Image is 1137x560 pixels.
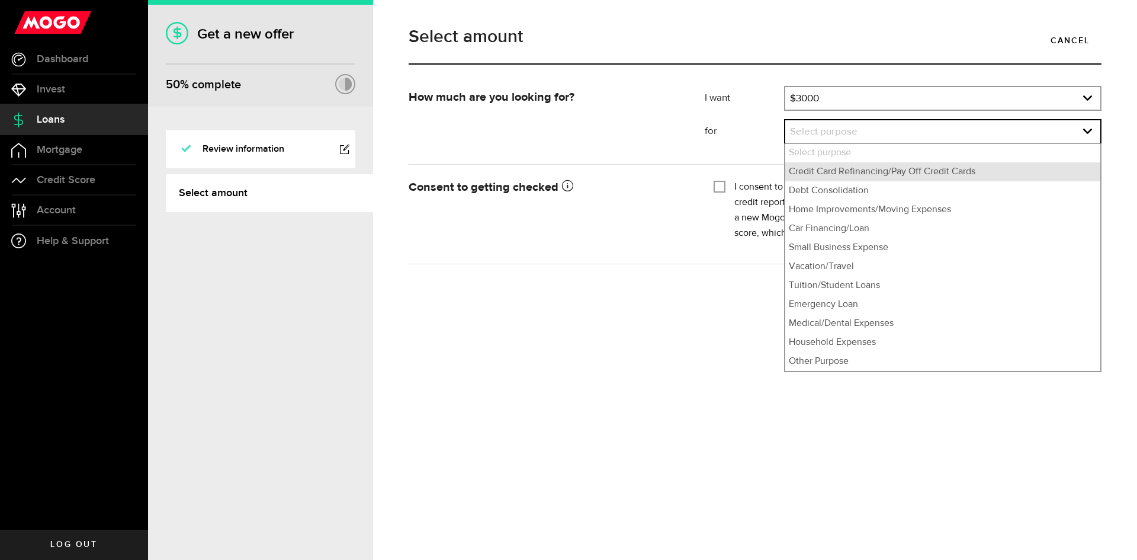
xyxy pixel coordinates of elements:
[734,180,1093,241] label: I consent to Mogo using my personal information to get a credit score or report from a credit rep...
[409,28,1101,46] h1: Select amount
[714,180,725,191] input: I consent to Mogo using my personal information to get a credit score or report from a credit rep...
[785,143,1100,162] li: Select purpose
[166,78,180,92] span: 50
[37,205,76,216] span: Account
[1039,28,1101,53] a: Cancel
[37,114,65,125] span: Loans
[785,352,1100,371] li: Other Purpose
[785,219,1100,238] li: Car Financing/Loan
[50,540,97,549] span: Log out
[409,181,573,193] strong: Consent to getting checked
[785,162,1100,181] li: Credit Card Refinancing/Pay Off Credit Cards
[166,130,355,168] a: Review information
[166,174,373,212] a: Select amount
[785,120,1100,143] a: expand select
[785,295,1100,314] li: Emergency Loan
[37,84,65,95] span: Invest
[785,314,1100,333] li: Medical/Dental Expenses
[785,200,1100,219] li: Home Improvements/Moving Expenses
[785,257,1100,276] li: Vacation/Travel
[37,145,82,155] span: Mortgage
[705,91,784,105] label: I want
[785,276,1100,295] li: Tuition/Student Loans
[166,74,241,95] div: % complete
[37,54,88,65] span: Dashboard
[785,333,1100,352] li: Household Expenses
[409,91,574,103] strong: How much are you looking for?
[9,5,45,40] button: Open LiveChat chat widget
[785,181,1100,200] li: Debt Consolidation
[166,25,355,43] h1: Get a new offer
[785,238,1100,257] li: Small Business Expense
[785,87,1100,110] a: expand select
[37,175,95,185] span: Credit Score
[705,124,784,139] label: for
[37,236,109,247] span: Help & Support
